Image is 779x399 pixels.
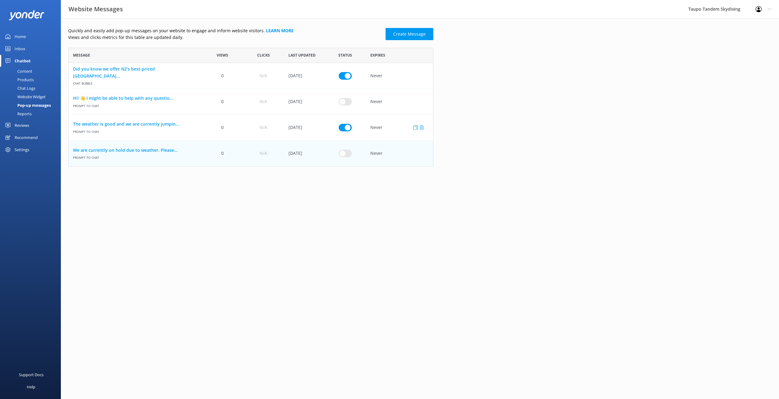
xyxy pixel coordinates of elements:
a: Products [4,75,61,84]
a: Create Message [386,28,433,40]
div: Settings [15,144,29,156]
h3: Website Messages [68,4,123,14]
div: Website Widget [4,92,46,101]
div: Inbox [15,43,25,55]
div: Reports [4,109,32,118]
p: Quickly and easily add pop-up messages on your website to engage and inform website visitors. [68,27,382,34]
div: Never [366,141,433,166]
div: row [68,63,433,89]
div: 14 Aug 2025 [284,141,325,166]
span: Status [338,52,352,58]
div: 0 [202,141,243,166]
span: N/A [260,98,267,105]
div: 30 Jan 2025 [284,63,325,89]
span: N/A [260,72,267,79]
div: grid [68,63,433,166]
div: 07 May 2025 [284,89,325,115]
div: Content [4,67,32,75]
div: Reviews [15,119,29,131]
div: Recommend [15,131,38,144]
a: Did you know we offer NZ's best-priced [GEOGRAPHIC_DATA]... [73,66,197,79]
span: Chat bubble [73,79,197,86]
div: 0 [202,115,243,141]
div: Products [4,75,34,84]
div: row [68,115,433,141]
a: Chat Logs [4,84,61,92]
div: 0 [202,89,243,115]
a: The weather is good and we are currently jumpin... [73,121,197,127]
span: Prompt to Chat [73,127,197,134]
a: We are currently on hold due to weather. Please... [73,147,197,154]
p: Views and clicks metrics for this table are updated daily. [68,34,382,41]
span: N/A [260,124,267,131]
span: Clicks [257,52,270,58]
img: yonder-white-logo.png [9,10,44,20]
span: Prompt to Chat [73,154,197,160]
div: Chatbot [15,55,31,67]
a: Pop-up messages [4,101,61,109]
div: Home [15,30,26,43]
div: Never [366,115,433,141]
a: Reports [4,109,61,118]
a: Hi! 👋 I might be able to help with any questio... [73,95,197,102]
div: row [68,89,433,115]
a: Learn more [266,28,294,33]
a: Website Widget [4,92,61,101]
span: Views [217,52,228,58]
span: Prompt to Chat [73,102,197,108]
span: Expires [370,52,385,58]
div: Pop-up messages [4,101,51,109]
div: row [68,141,433,166]
span: N/A [260,150,267,157]
div: Never [366,63,433,89]
span: Message [73,52,90,58]
div: Support Docs [19,369,44,381]
div: Never [366,89,433,115]
div: 0 [202,63,243,89]
div: Chat Logs [4,84,35,92]
div: Help [27,381,35,393]
span: Last updated [288,52,316,58]
a: Content [4,67,61,75]
div: 14 Aug 2025 [284,115,325,141]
